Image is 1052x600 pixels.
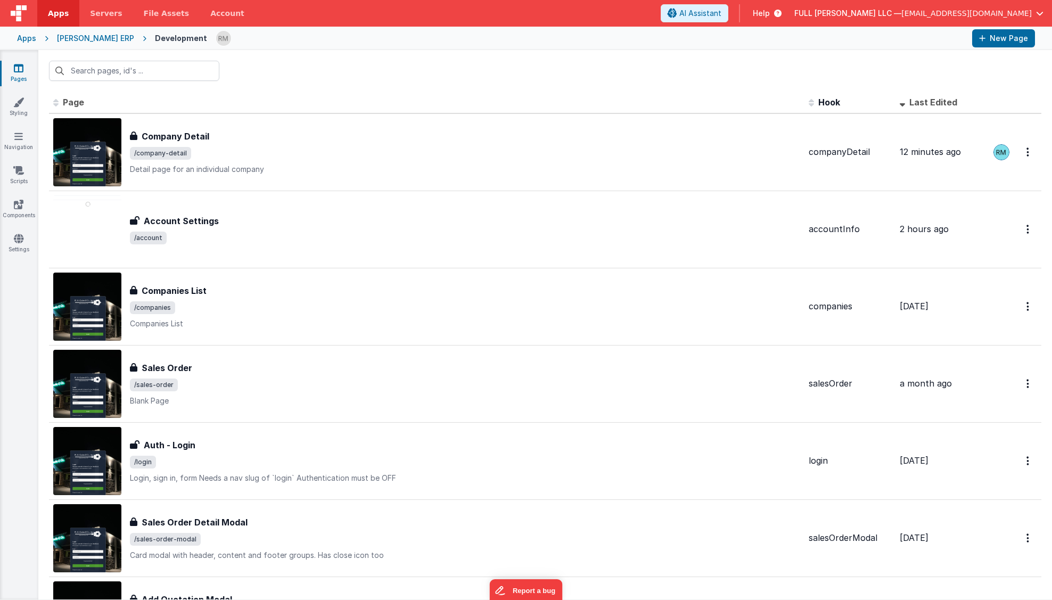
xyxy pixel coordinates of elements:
span: /sales-order [130,379,178,391]
span: /login [130,456,156,469]
span: Apps [48,8,69,19]
button: Options [1020,295,1037,317]
span: 12 minutes ago [900,146,961,157]
div: salesOrderModal [809,532,891,544]
div: Apps [17,33,36,44]
span: /companies [130,301,175,314]
p: Card modal with header, content and footer groups. Has close icon too [130,550,800,561]
img: b13c88abc1fc393ceceb84a58fc04ef4 [216,31,231,46]
span: Servers [90,8,122,19]
span: 2 hours ago [900,224,949,234]
span: [DATE] [900,301,928,311]
span: Hook [818,97,840,108]
button: FULL [PERSON_NAME] LLC — [EMAIL_ADDRESS][DOMAIN_NAME] [794,8,1043,19]
span: /account [130,232,167,244]
h3: Account Settings [144,215,219,227]
span: /sales-order-modal [130,533,201,546]
h3: Sales Order Detail Modal [142,516,248,529]
button: Options [1020,527,1037,549]
button: Options [1020,141,1037,163]
span: [EMAIL_ADDRESS][DOMAIN_NAME] [901,8,1032,19]
p: Detail page for an individual company [130,164,800,175]
span: FULL [PERSON_NAME] LLC — [794,8,901,19]
span: [DATE] [900,532,928,543]
p: Blank Page [130,396,800,406]
img: b13c88abc1fc393ceceb84a58fc04ef4 [994,145,1009,160]
h3: Company Detail [142,130,209,143]
span: Page [63,97,84,108]
span: [DATE] [900,455,928,466]
span: AI Assistant [679,8,721,19]
div: companies [809,300,891,313]
button: Options [1020,373,1037,394]
h3: Auth - Login [144,439,195,451]
div: companyDetail [809,146,891,158]
div: accountInfo [809,223,891,235]
input: Search pages, id's ... [49,61,219,81]
div: [PERSON_NAME] ERP [57,33,134,44]
button: New Page [972,29,1035,47]
span: Last Edited [909,97,957,108]
span: Help [753,8,770,19]
span: a month ago [900,378,952,389]
p: Login, sign in, form Needs a nav slug of `login` Authentication must be OFF [130,473,800,483]
h3: Sales Order [142,361,192,374]
div: Development [155,33,207,44]
button: Options [1020,450,1037,472]
h3: Companies List [142,284,207,297]
div: login [809,455,891,467]
button: AI Assistant [661,4,728,22]
span: /company-detail [130,147,191,160]
p: Companies List [130,318,800,329]
div: salesOrder [809,377,891,390]
button: Options [1020,218,1037,240]
span: File Assets [144,8,190,19]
